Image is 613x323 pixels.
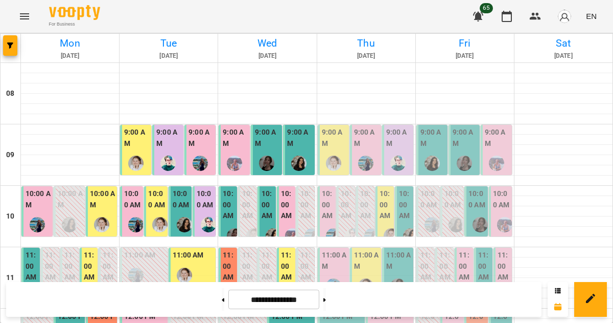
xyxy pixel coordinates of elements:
[516,51,611,61] h6: [DATE]
[223,250,235,283] label: 11:00 AM
[6,211,14,222] h6: 10
[193,156,208,171] img: Ліліана Честнова
[45,250,57,283] label: 11:00 AM
[326,228,341,244] img: Ліліана Честнова
[386,127,411,149] label: 9:00 AM
[22,35,117,51] h6: Mon
[354,127,379,149] label: 9:00 AM
[497,217,512,232] div: Вікторія Ангела
[12,4,37,29] button: Menu
[201,217,216,232] img: Тетяна Кострицька
[227,228,242,244] img: Данюк Дарина
[281,188,293,222] label: 10:00 AM
[173,188,190,210] label: 10:00 AM
[242,250,254,283] label: 11:00 AM
[322,127,347,149] label: 9:00 AM
[358,156,373,171] img: Ліліана Честнова
[255,127,280,149] label: 9:00 AM
[457,156,472,171] img: Данюк Дарина
[223,188,235,222] label: 10:00 AM
[345,228,360,244] img: Тетяна Кострицька
[188,127,214,149] label: 9:00 AM
[468,188,485,210] label: 10:00 AM
[262,250,274,283] label: 11:00 AM
[173,250,204,261] label: 11:00 AM
[439,250,452,283] label: 11:00 AM
[94,217,109,232] img: Ольга Фурт
[425,156,440,171] div: Оксана Шкалей
[124,188,141,210] label: 10:00 AM
[319,51,414,61] h6: [DATE]
[291,156,306,171] img: Оксана Шкалей
[124,127,149,149] label: 9:00 AM
[148,188,165,210] label: 10:00 AM
[26,250,38,283] label: 11:00 AM
[220,35,315,51] h6: Wed
[390,156,406,171] img: Тетяна Кострицька
[103,250,115,283] label: 11:00 AM
[49,21,100,28] span: For Business
[364,228,380,244] img: Ліліана Честнова
[177,268,192,283] img: Ольга Фурт
[128,268,144,283] img: Ліліана Честнова
[128,217,144,232] img: Ліліана Честнова
[403,228,418,244] div: Оксана Шкалей
[420,127,445,149] label: 9:00 AM
[177,217,192,232] img: Оксана Шкалей
[485,127,510,149] label: 9:00 AM
[453,127,478,149] label: 9:00 AM
[259,156,274,171] div: Данюк Дарина
[160,156,176,171] img: Тетяна Кострицька
[285,228,300,244] img: Вікторія Ангела
[262,188,274,222] label: 10:00 AM
[341,188,353,222] label: 10:00 AM
[420,250,433,283] label: 11:00 AM
[152,217,168,232] div: Ольга Фурт
[62,217,77,232] div: Оксана Шкалей
[449,217,464,232] img: Оксана Шкалей
[128,156,144,171] img: Ольга Фурт
[197,188,214,210] label: 10:00 AM
[473,217,488,232] img: Данюк Дарина
[242,188,254,222] label: 10:00 AM
[58,188,83,210] label: 10:00 AM
[480,3,493,13] span: 65
[90,188,115,210] label: 10:00 AM
[304,228,320,244] img: Ліліана Честнова
[425,217,440,232] img: Ліліана Честнова
[417,51,512,61] h6: [DATE]
[322,250,347,272] label: 11:00 AM
[124,250,155,261] label: 11:00 AM
[6,149,14,161] h6: 09
[360,188,372,222] label: 10:00 AM
[220,51,315,61] h6: [DATE]
[266,228,281,244] img: Оксана Шкалей
[489,156,504,171] img: Вікторія Ангела
[399,188,411,222] label: 10:00 AM
[287,127,312,149] label: 9:00 AM
[227,156,242,171] div: Вікторія Ангела
[22,51,117,61] h6: [DATE]
[384,228,399,244] img: Ольга Фурт
[223,127,248,149] label: 9:00 AM
[354,250,379,272] label: 11:00 AM
[246,228,262,244] img: Ольга Фурт
[281,250,293,283] label: 11:00 AM
[121,51,216,61] h6: [DATE]
[30,217,45,232] img: Ліліана Честнова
